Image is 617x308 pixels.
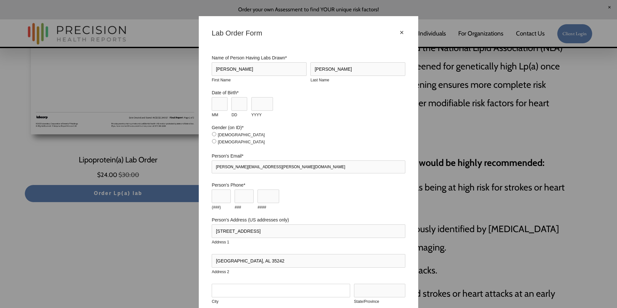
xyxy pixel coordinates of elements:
[212,139,216,143] input: [DEMOGRAPHIC_DATA]
[212,29,398,37] div: Lab Order Form
[212,153,405,159] label: Person's Email
[258,205,266,210] span: ####
[398,29,405,36] div: Close
[501,225,617,308] iframe: Chat Widget
[212,190,231,203] input: (###)
[212,62,307,76] input: First Name
[212,90,238,95] legend: Date of Birth
[251,97,273,111] input: YYYY
[235,190,254,203] input: ###
[231,113,237,117] span: DD
[212,224,405,238] input: Address 1
[212,139,265,144] label: [DEMOGRAPHIC_DATA]
[212,78,231,82] span: First Name
[212,182,245,188] legend: Person's Phone
[235,205,241,210] span: ###
[310,62,405,76] input: Last Name
[212,132,216,136] input: [DEMOGRAPHIC_DATA]
[251,113,262,117] span: YYYY
[212,205,221,210] span: (###)
[212,254,405,268] input: Address 2
[212,299,218,304] span: City
[212,125,244,130] legend: Gender (on ID)
[212,55,287,60] legend: Name of Person Having Labs Drawn
[354,299,379,304] span: State/Province
[212,113,218,117] span: MM
[310,78,329,82] span: Last Name
[212,217,289,222] legend: Person's Address (US addresses only)
[231,97,247,111] input: DD
[212,240,229,244] span: Address 1
[212,270,229,274] span: Address 2
[212,132,265,137] label: [DEMOGRAPHIC_DATA]
[258,190,279,203] input: ####
[354,284,405,297] input: State/Province
[212,284,350,297] input: City
[212,97,228,111] input: MM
